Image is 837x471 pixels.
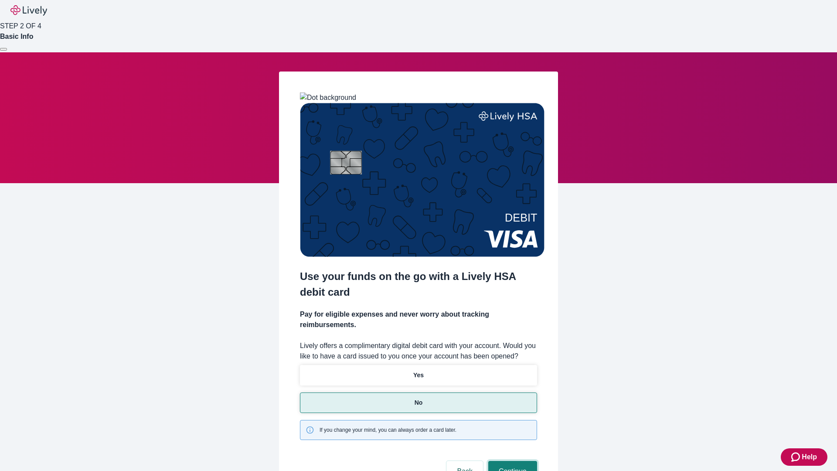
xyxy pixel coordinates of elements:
h4: Pay for eligible expenses and never worry about tracking reimbursements. [300,309,537,330]
span: Help [802,452,817,462]
img: Dot background [300,92,356,103]
h2: Use your funds on the go with a Lively HSA debit card [300,269,537,300]
svg: Zendesk support icon [791,452,802,462]
span: If you change your mind, you can always order a card later. [320,426,456,434]
p: No [415,398,423,407]
img: Lively [10,5,47,16]
p: Yes [413,371,424,380]
img: Debit card [300,103,544,257]
button: Yes [300,365,537,386]
label: Lively offers a complimentary digital debit card with your account. Would you like to have a card... [300,341,537,362]
button: Zendesk support iconHelp [781,448,827,466]
button: No [300,392,537,413]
